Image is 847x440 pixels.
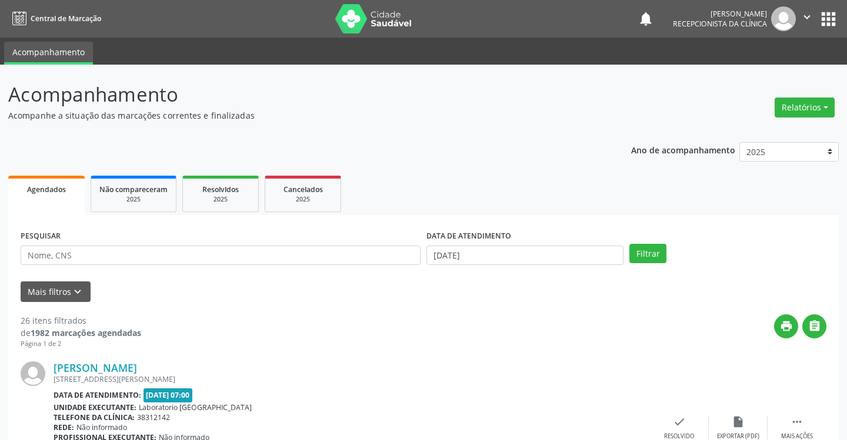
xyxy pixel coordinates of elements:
[191,195,250,204] div: 2025
[21,314,141,327] div: 26 itens filtrados
[638,11,654,27] button: notifications
[774,314,798,338] button: print
[631,142,735,157] p: Ano de acompanhamento
[99,195,168,204] div: 2025
[426,246,623,266] input: Selecione um intervalo
[137,412,170,422] span: 38312142
[21,361,45,386] img: img
[54,412,135,422] b: Telefone da clínica:
[54,422,74,432] b: Rede:
[284,184,323,194] span: Cancelados
[202,184,239,194] span: Resolvidos
[426,227,511,246] label: DATA DE ATENDIMENTO
[808,320,821,332] i: 
[76,422,127,432] span: Não informado
[791,415,803,428] i: 
[31,14,101,23] span: Central de Marcação
[21,281,91,302] button: Mais filtroskeyboard_arrow_down
[27,184,66,194] span: Agendados
[818,9,839,29] button: apps
[673,19,767,29] span: Recepcionista da clínica
[8,109,589,122] p: Acompanhe a situação das marcações correntes e finalizadas
[99,184,168,194] span: Não compareceram
[732,415,745,428] i: insert_drive_file
[780,320,793,332] i: print
[802,314,826,338] button: 
[54,361,137,374] a: [PERSON_NAME]
[673,9,767,19] div: [PERSON_NAME]
[775,98,835,117] button: Relatórios
[31,327,141,338] strong: 1982 marcações agendadas
[21,327,141,339] div: de
[8,9,101,28] a: Central de Marcação
[54,402,136,412] b: Unidade executante:
[144,388,193,402] span: [DATE] 07:00
[801,11,813,23] i: 
[8,80,589,109] p: Acompanhamento
[771,6,796,31] img: img
[139,402,252,412] span: Laboratorio [GEOGRAPHIC_DATA]
[274,195,332,204] div: 2025
[21,339,141,349] div: Página 1 de 2
[54,374,650,384] div: [STREET_ADDRESS][PERSON_NAME]
[629,244,666,264] button: Filtrar
[71,286,84,298] i: keyboard_arrow_down
[21,246,421,266] input: Nome, CNS
[21,227,61,246] label: PESQUISAR
[54,390,141,400] b: Data de atendimento:
[4,42,93,65] a: Acompanhamento
[796,6,818,31] button: 
[673,415,686,428] i: check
